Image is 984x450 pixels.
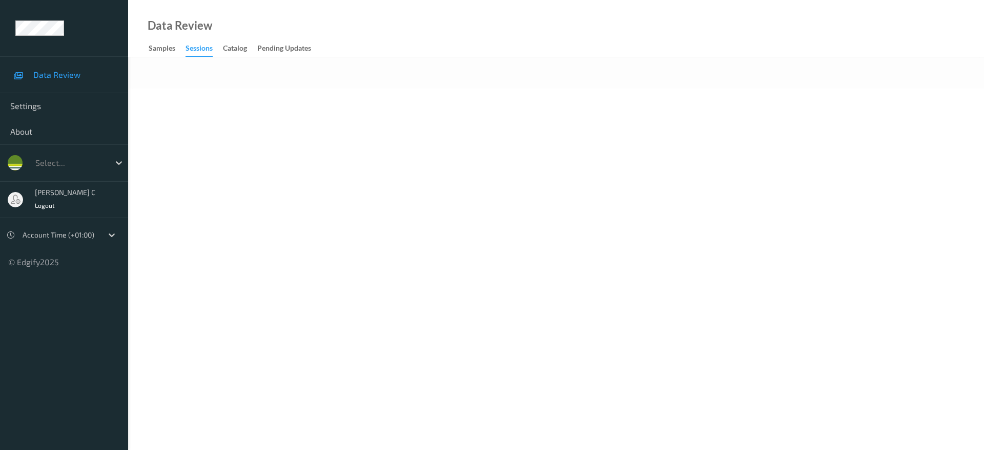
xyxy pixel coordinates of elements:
div: Pending Updates [257,43,311,56]
div: Sessions [186,43,213,57]
div: Data Review [148,20,212,31]
div: Samples [149,43,175,56]
div: Catalog [223,43,247,56]
a: Sessions [186,41,223,57]
a: Samples [149,41,186,56]
a: Catalog [223,41,257,56]
a: Pending Updates [257,41,321,56]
